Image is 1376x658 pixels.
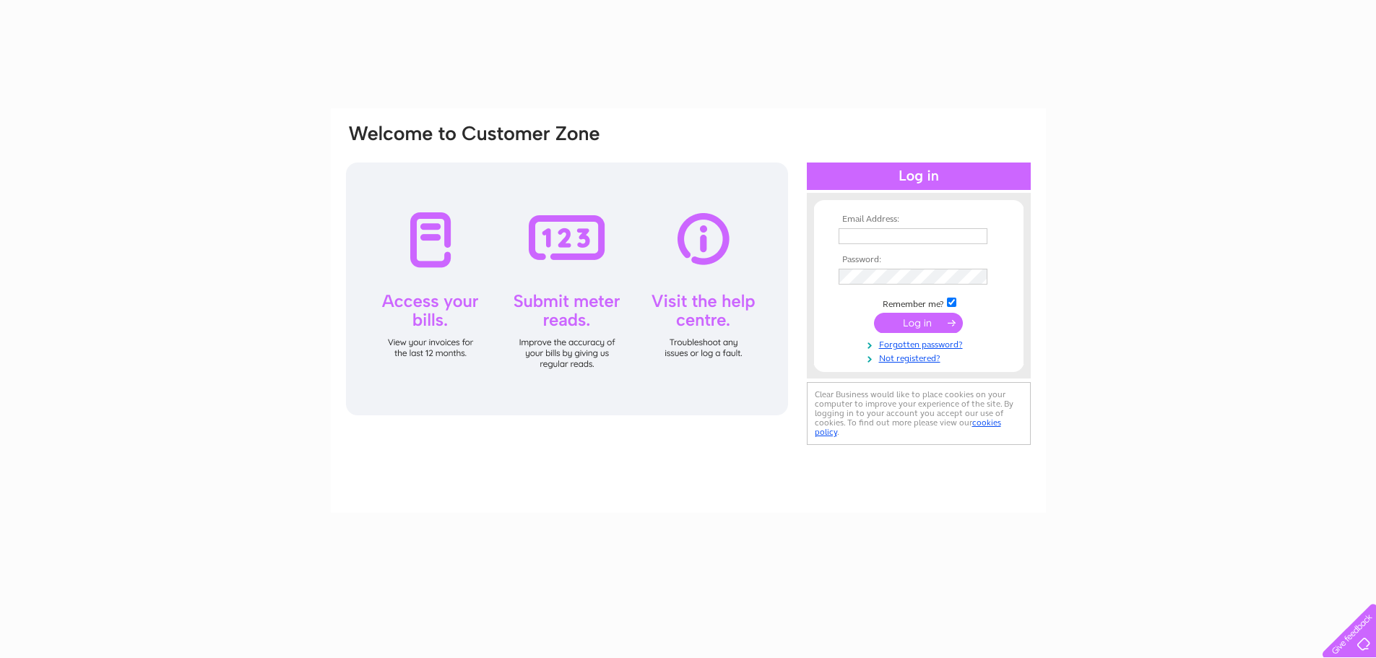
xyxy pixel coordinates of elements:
input: Submit [874,313,963,333]
a: cookies policy [815,417,1001,437]
div: Clear Business would like to place cookies on your computer to improve your experience of the sit... [807,382,1031,445]
td: Remember me? [835,295,1003,310]
a: Forgotten password? [839,337,1003,350]
a: Not registered? [839,350,1003,364]
th: Password: [835,255,1003,265]
th: Email Address: [835,215,1003,225]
